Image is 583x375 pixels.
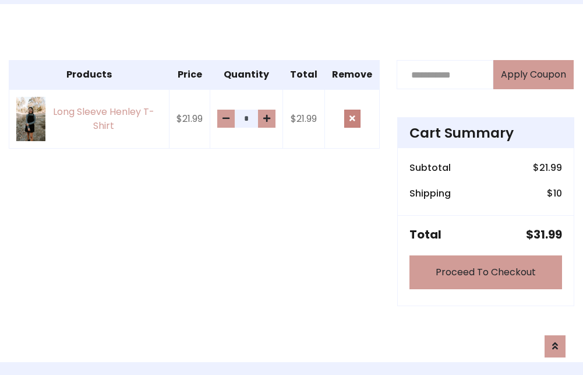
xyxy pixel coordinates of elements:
h6: $ [547,188,562,199]
h6: Subtotal [409,162,451,173]
span: 21.99 [539,161,562,174]
a: Proceed To Checkout [409,255,562,289]
th: Quantity [210,61,283,90]
td: $21.99 [169,89,210,148]
span: 31.99 [533,226,562,243]
th: Price [169,61,210,90]
th: Total [283,61,325,90]
h6: $ [533,162,562,173]
button: Apply Coupon [493,60,574,89]
h4: Cart Summary [409,125,562,141]
a: Long Sleeve Henley T-Shirt [16,97,162,141]
span: 10 [553,187,562,200]
th: Products [9,61,169,90]
h6: Shipping [409,188,451,199]
th: Remove [325,61,380,90]
td: $21.99 [283,89,325,148]
h5: Total [409,227,441,241]
h5: $ [526,227,562,241]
